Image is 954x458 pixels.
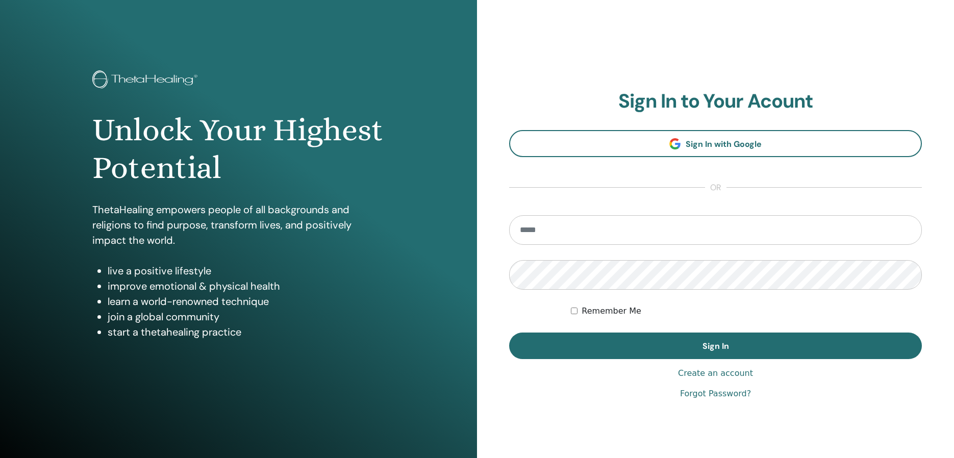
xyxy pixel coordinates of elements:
button: Sign In [509,333,922,359]
li: start a thetahealing practice [108,324,385,340]
li: improve emotional & physical health [108,278,385,294]
li: live a positive lifestyle [108,263,385,278]
a: Create an account [678,367,753,379]
li: learn a world-renowned technique [108,294,385,309]
a: Sign In with Google [509,130,922,157]
div: Keep me authenticated indefinitely or until I manually logout [571,305,922,317]
span: or [705,182,726,194]
li: join a global community [108,309,385,324]
span: Sign In [702,341,729,351]
label: Remember Me [582,305,641,317]
h1: Unlock Your Highest Potential [92,111,385,187]
a: Forgot Password? [680,388,751,400]
h2: Sign In to Your Acount [509,90,922,113]
span: Sign In with Google [686,139,762,149]
p: ThetaHealing empowers people of all backgrounds and religions to find purpose, transform lives, a... [92,202,385,248]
